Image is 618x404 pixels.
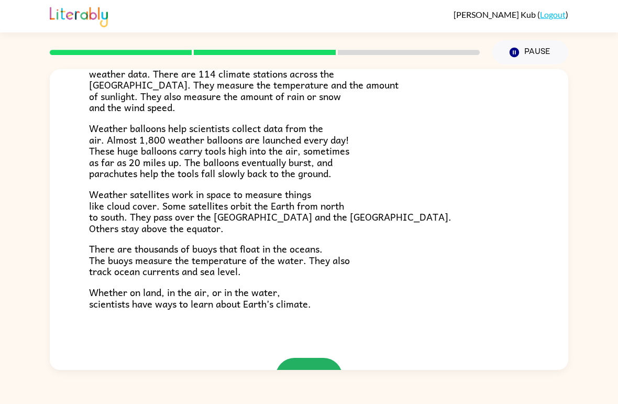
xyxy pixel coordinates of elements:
a: Logout [540,9,566,19]
span: A climate station has a set of tools for collecting weather data. There are 114 climate stations ... [89,54,399,115]
span: [PERSON_NAME] Kub [454,9,537,19]
span: Weather satellites work in space to measure things like cloud cover. Some satellites orbit the Ea... [89,187,451,236]
span: Whether on land, in the air, or in the water, scientists have ways to learn about Earth’s climate. [89,285,311,311]
button: Pause [492,40,568,64]
span: Weather balloons help scientists collect data from the air. Almost 1,800 weather balloons are lau... [89,121,349,181]
img: Literably [50,4,108,27]
div: ( ) [454,9,568,19]
span: There are thousands of buoys that float in the oceans. The buoys measure the temperature of the w... [89,241,350,279]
